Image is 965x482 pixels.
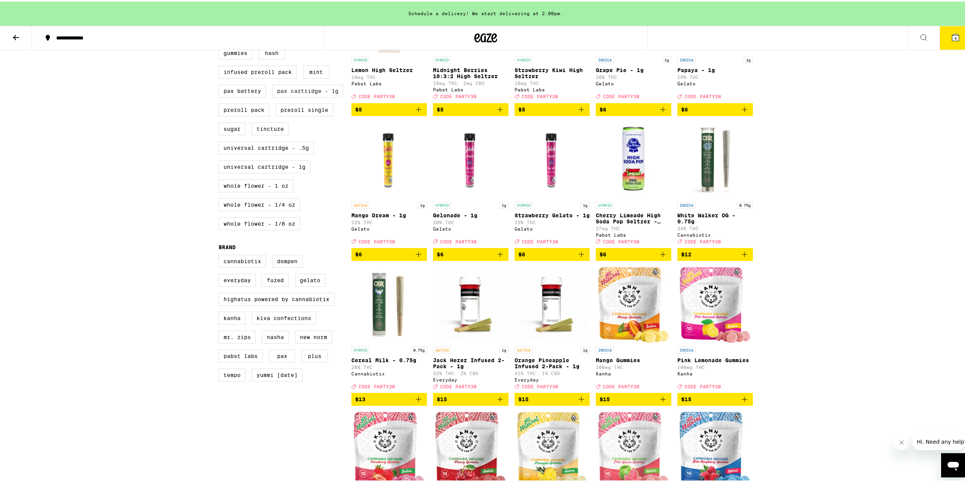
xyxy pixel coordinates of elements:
[515,102,590,115] button: Add to bag
[252,367,302,380] label: Yummi [DATE]
[518,250,525,256] span: $6
[433,345,451,352] p: SATIVA
[677,121,753,246] a: Open page for White Walker OG - 0.75g from Cannabiotix
[351,363,427,368] p: 28% THC
[596,391,671,404] button: Add to bag
[359,238,395,243] span: CODE PARTY30
[596,370,671,375] div: Kanha
[596,225,671,229] p: 27mg THC
[262,329,289,342] label: NASHA
[433,376,508,381] div: Everyday
[440,238,477,243] span: CODE PARTY30
[351,211,427,217] p: Mango Dream - 1g
[596,102,671,115] button: Add to bag
[954,35,957,39] span: 4
[437,250,444,256] span: $6
[269,348,295,361] label: PAX
[677,200,696,207] p: INDICA
[737,200,753,207] p: 0.75g
[600,250,606,256] span: $6
[677,391,753,404] button: Add to bag
[219,64,297,77] label: Infused Preroll Pack
[351,80,427,85] div: Pabst Labs
[515,225,590,230] div: Gelato
[596,363,671,368] p: 100mg THC
[433,265,508,341] img: Everyday - Jack Herer Infused 2-Pack - 1g
[515,211,590,217] p: Strawberry Gelato - 1g
[596,265,671,391] a: Open page for Mango Gummies from Kanha
[596,121,671,246] a: Open page for Cherry Limeade High Soda Pop Seltzer - 25mg from Pabst Labs
[219,367,246,380] label: Tempo
[518,395,529,401] span: $15
[351,73,427,78] p: 10mg THC
[351,356,427,362] p: Cereal Milk - 0.75g
[596,73,671,78] p: 20% THC
[515,121,590,246] a: Open page for Strawberry Gelato - 1g from Gelato
[515,265,590,391] a: Open page for Orange Pineapple Infused 2-Pack - 1g from Everyday
[351,345,370,352] p: HYBRID
[685,93,721,98] span: CODE PARTY30
[596,356,671,362] p: Mango Gummies
[677,231,753,236] div: Cannabiotix
[677,211,753,223] p: White Walker OG - 0.75g
[515,79,590,84] p: 10mg THC
[219,45,252,58] label: Gummies
[603,93,639,98] span: CODE PARTY30
[515,345,533,352] p: SATIVA
[515,265,590,341] img: Everyday - Orange Pineapple Infused 2-Pack - 1g
[219,348,263,361] label: Pabst Labs
[219,178,293,191] label: Whole Flower - 1 oz
[596,55,614,62] p: INDICA
[681,395,691,401] span: $15
[433,391,508,404] button: Add to bag
[522,238,558,243] span: CODE PARTY30
[351,66,427,72] p: Lemon High Seltzer
[596,246,671,259] button: Add to bag
[433,246,508,259] button: Add to bag
[219,329,256,342] label: Mr. Zips
[219,102,269,115] label: Preroll Pack
[596,80,671,85] div: Gelato
[219,159,310,172] label: Universal Cartridge - 1g
[275,102,333,115] label: Preroll Single
[219,243,236,249] legend: Brand
[894,433,909,449] iframe: Close message
[677,345,696,352] p: INDICA
[5,5,55,11] span: Hi. Need any help?
[351,218,427,223] p: 22% THC
[258,45,285,58] label: Hash
[677,225,753,229] p: 24% THC
[433,66,508,78] p: Midnight Berries 10:3:2 High Seltzer
[433,265,508,391] a: Open page for Jack Herer Infused 2-Pack - 1g from Everyday
[433,225,508,230] div: Gelato
[440,383,477,388] span: CODE PARTY30
[351,55,370,62] p: HYBRID
[433,211,508,217] p: Gelonade - 1g
[351,265,427,391] a: Open page for Cereal Milk - 0.75g from Cannabiotix
[581,200,590,207] p: 1g
[433,121,508,246] a: Open page for Gelonade - 1g from Gelato
[433,102,508,115] button: Add to bag
[596,121,671,196] img: Pabst Labs - Cherry Limeade High Soda Pop Seltzer - 25mg
[744,55,753,62] p: 1g
[303,64,329,77] label: Mint
[515,218,590,223] p: 23% THC
[603,383,639,388] span: CODE PARTY30
[662,55,671,62] p: 1g
[677,265,753,391] a: Open page for Pink Lemonade Gummies from Kanha
[681,105,688,111] span: $6
[359,383,395,388] span: CODE PARTY30
[681,250,691,256] span: $12
[515,246,590,259] button: Add to bag
[219,253,266,266] label: Cannabiotix
[351,121,427,196] img: Gelato - Mango Dream - 1g
[359,93,395,98] span: CODE PARTY30
[437,395,447,401] span: $15
[522,383,558,388] span: CODE PARTY30
[433,218,508,223] p: 20% THC
[677,80,753,85] div: Gelato
[515,66,590,78] p: Strawberry Kiwi High Seltzer
[437,105,444,111] span: $5
[411,345,427,352] p: 0.75g
[262,272,289,285] label: Fuzed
